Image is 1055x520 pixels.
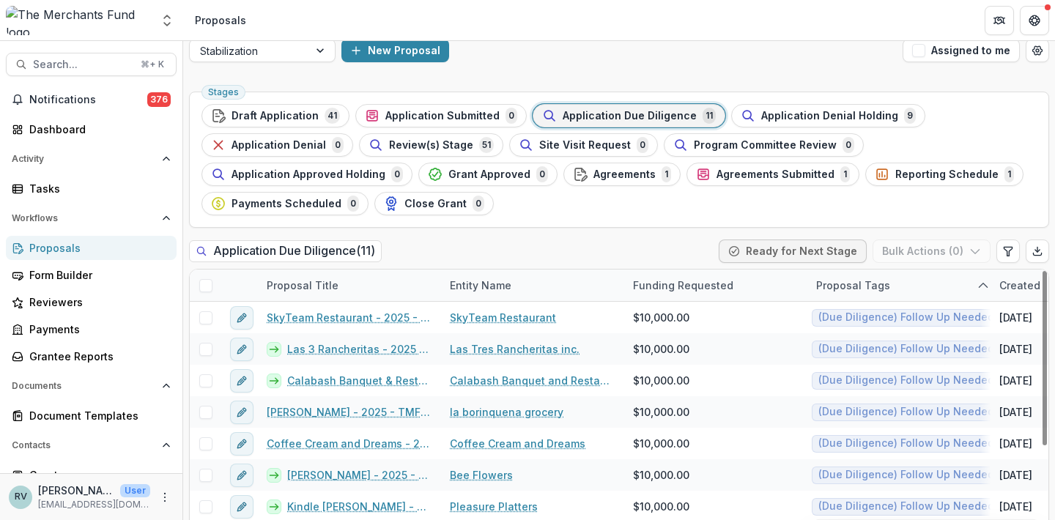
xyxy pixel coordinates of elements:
a: Proposals [6,236,177,260]
button: Partners [985,6,1014,35]
div: [DATE] [999,373,1032,388]
div: [DATE] [999,341,1032,357]
div: Entity Name [441,278,520,293]
div: Tasks [29,181,165,196]
span: 9 [904,108,916,124]
div: Proposal Title [258,270,441,301]
span: 1 [840,166,850,182]
div: Entity Name [441,270,624,301]
button: Grant Approved0 [418,163,558,186]
button: Review(s) Stage51 [359,133,503,157]
button: Application Submitted0 [355,104,527,127]
span: 376 [147,92,171,107]
span: Application Due Diligence [563,110,697,122]
span: $10,000.00 [633,467,689,483]
button: New Proposal [341,39,449,62]
div: Proposal Tags [807,270,991,301]
a: Coffee Cream and Dreams - 2025 - TMF 2025 Stabilization Grant Program [267,436,432,451]
span: Application Denial Holding [761,110,898,122]
a: Grantee Reports [6,344,177,368]
span: 0 [506,108,517,124]
div: Proposals [195,12,246,28]
a: Grantees [6,463,177,487]
a: Tasks [6,177,177,201]
button: Open Workflows [6,207,177,230]
div: Funding Requested [624,270,807,301]
div: Proposal Tags [807,278,899,293]
button: edit [230,464,253,487]
button: More [156,489,174,506]
button: Payments Scheduled0 [201,192,369,215]
span: Grant Approved [448,168,530,181]
span: Program Committee Review [694,139,837,152]
span: 0 [473,196,484,212]
svg: sorted ascending [977,280,989,291]
button: Assigned to me [903,39,1020,62]
span: Workflows [12,213,156,223]
h2: Application Due Diligence ( 11 ) [189,240,382,261]
a: Calabash Banquet & Restaurant - 2025 - TMF 2025 Stabilization Grant Program [287,373,432,388]
a: [PERSON_NAME] - 2025 - TMF 2025 Stabilization Grant Program [267,404,432,420]
div: Proposal Title [258,278,347,293]
a: SkyTeam Restaurant - 2025 - TMF 2025 Stabilization Grant Program [267,310,432,325]
button: Close Grant0 [374,192,494,215]
div: [DATE] [999,404,1032,420]
div: [DATE] [999,310,1032,325]
button: Open entity switcher [157,6,177,35]
span: Search... [33,59,132,71]
button: Get Help [1020,6,1049,35]
a: Calabash Banquet and Restaurant [450,373,615,388]
span: Documents [12,381,156,391]
button: edit [230,495,253,519]
span: Draft Application [232,110,319,122]
button: Export table data [1026,239,1049,263]
p: User [120,484,150,497]
div: Form Builder [29,267,165,283]
span: Site Visit Request [539,139,631,152]
span: 1 [662,166,671,182]
span: $10,000.00 [633,499,689,514]
div: Created [991,278,1049,293]
button: Application Denial0 [201,133,353,157]
button: Search... [6,53,177,76]
div: Payments [29,322,165,337]
button: Agreements Submitted1 [686,163,859,186]
div: Proposals [29,240,165,256]
a: Las Tres Rancheritas inc. [450,341,580,357]
button: Draft Application41 [201,104,349,127]
span: Contacts [12,440,156,450]
div: Reviewers [29,294,165,310]
span: 0 [637,137,648,153]
span: Application Denial [232,139,326,152]
a: Document Templates [6,404,177,428]
span: 51 [479,137,494,153]
button: edit [230,432,253,456]
div: ⌘ + K [138,56,167,73]
a: SkyTeam Restaurant [450,310,556,325]
a: Payments [6,317,177,341]
button: Open Activity [6,147,177,171]
span: 0 [536,166,548,182]
a: la borinquena grocery [450,404,563,420]
span: 1 [1004,166,1014,182]
a: Dashboard [6,117,177,141]
button: Program Committee Review0 [664,133,864,157]
span: $10,000.00 [633,404,689,420]
button: Bulk Actions (0) [873,239,991,263]
span: Payments Scheduled [232,198,341,210]
div: [DATE] [999,436,1032,451]
div: [DATE] [999,467,1032,483]
span: Agreements [593,168,656,181]
span: 0 [332,137,344,153]
span: 11 [703,108,716,124]
button: Open Documents [6,374,177,398]
button: Open table manager [1026,39,1049,62]
button: Site Visit Request0 [509,133,658,157]
div: Grantee Reports [29,349,165,364]
button: Agreements1 [563,163,681,186]
span: $10,000.00 [633,310,689,325]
